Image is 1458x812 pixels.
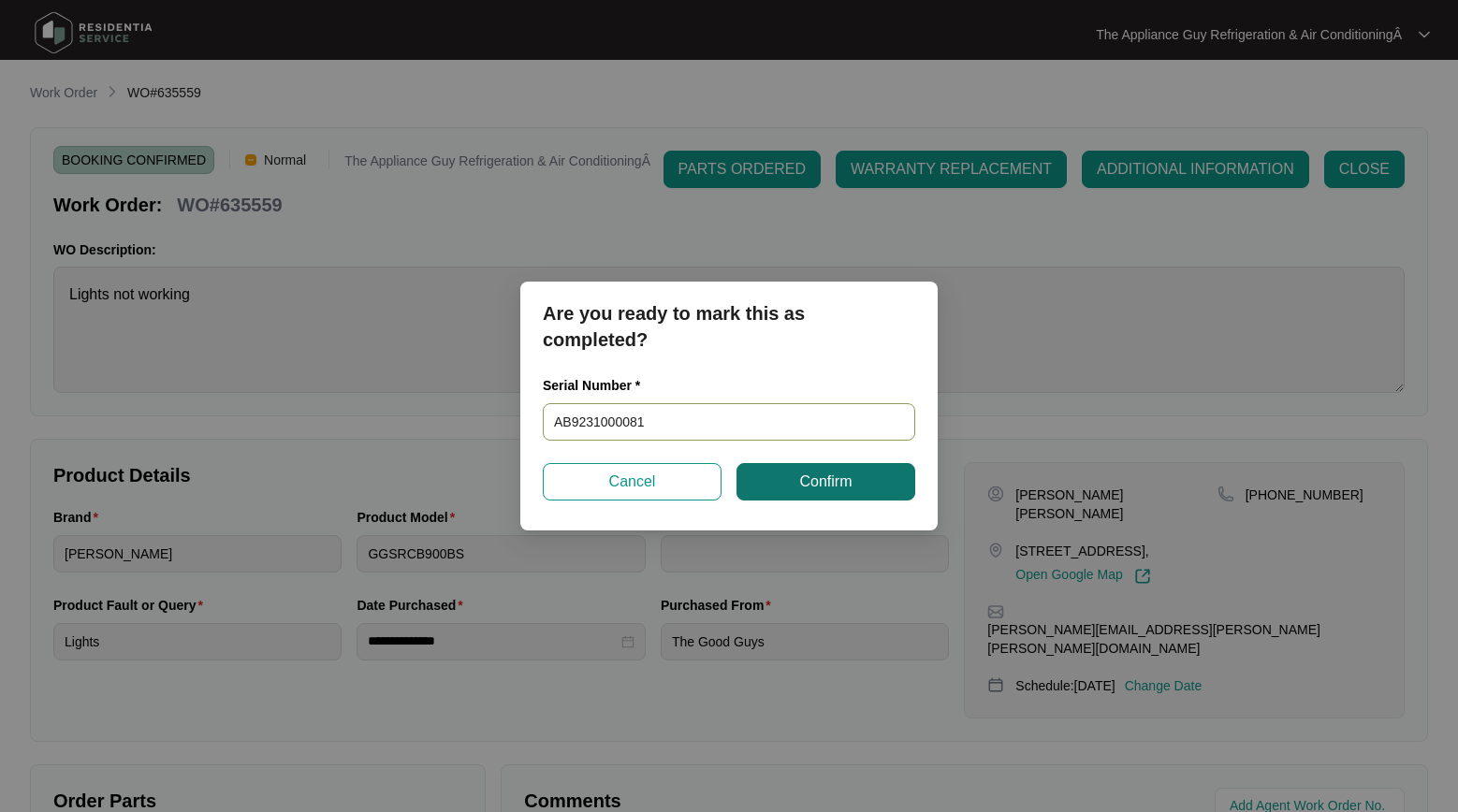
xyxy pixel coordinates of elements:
button: Cancel [543,463,722,500]
span: Cancel [609,471,656,493]
label: Serial Number * [543,376,654,395]
span: Confirm [799,471,852,493]
button: Confirm [736,463,915,500]
p: Are you ready to mark this as [543,300,915,326]
p: completed? [543,326,915,353]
